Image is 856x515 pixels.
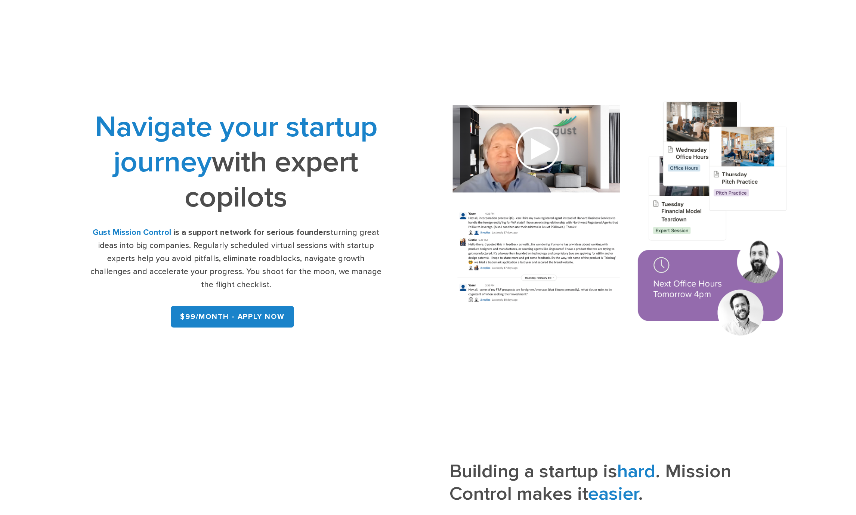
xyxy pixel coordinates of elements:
h3: Building a startup is . Mission Control makes it . [449,460,772,511]
a: $99/month - APPLY NOW [171,306,294,328]
span: Navigate your startup journey [95,109,377,180]
span: easier [588,483,638,505]
strong: Gust Mission Control [93,227,171,237]
strong: is a support network for serious founders [173,227,330,237]
h1: with expert copilots [88,109,384,215]
span: hard [617,460,655,483]
div: turning great ideas into big companies. Regularly scheduled virtual sessions with startup experts... [88,226,384,291]
img: Composition of calendar events, a video call presentation, and chat rooms [435,88,805,353]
